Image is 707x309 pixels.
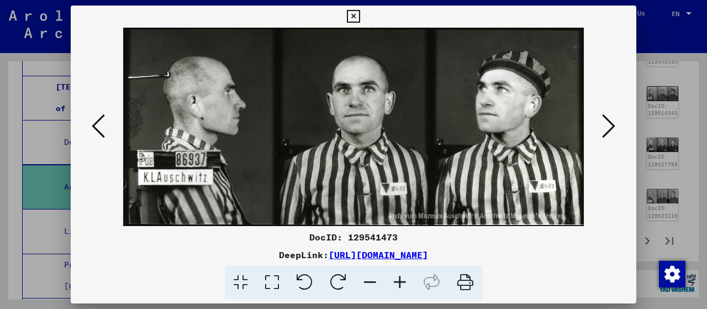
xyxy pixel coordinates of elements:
img: 001.jpg [108,28,599,226]
a: [URL][DOMAIN_NAME] [329,249,428,260]
div: Change consent [658,260,685,287]
div: DeepLink: [71,248,636,261]
img: Change consent [659,261,685,287]
div: DocID: 129541473 [71,231,636,244]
